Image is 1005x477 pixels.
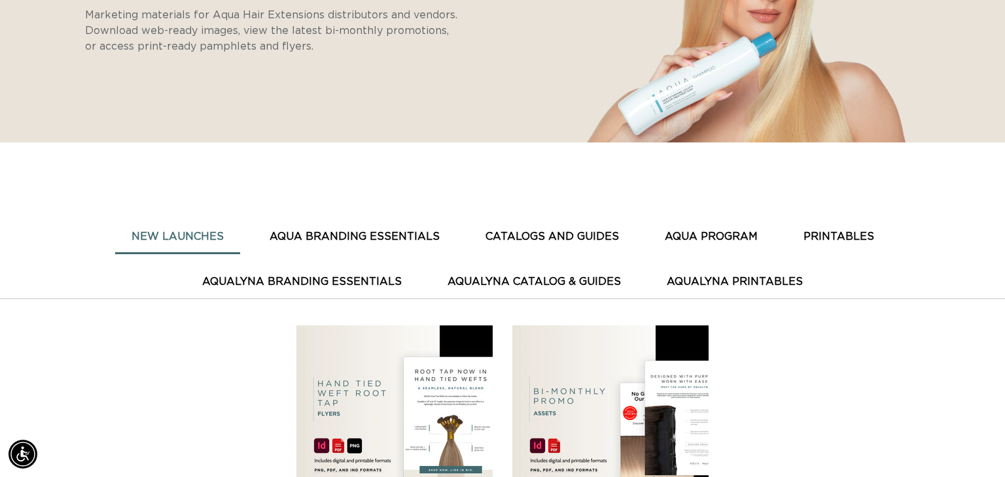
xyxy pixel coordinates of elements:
button: AQUA PROGRAM [648,221,774,253]
div: Accessibility Menu [9,440,37,469]
button: AQUA BRANDING ESSENTIALS [253,221,456,253]
button: New Launches [115,221,240,253]
button: PRINTABLES [787,221,890,253]
p: Marketing materials for Aqua Hair Extensions distributors and vendors. Download web-ready images,... [85,7,458,54]
button: AquaLyna Catalog & Guides [431,266,637,298]
button: CATALOGS AND GUIDES [469,221,635,253]
button: AquaLyna Printables [650,266,819,298]
button: AquaLyna Branding Essentials [186,266,418,298]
